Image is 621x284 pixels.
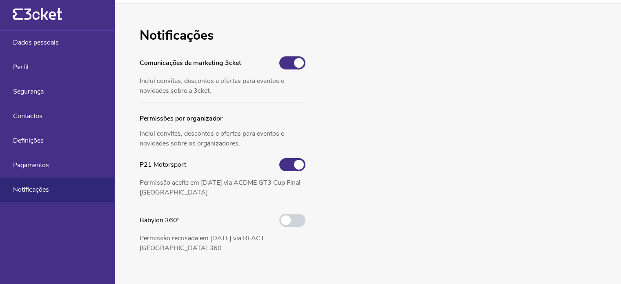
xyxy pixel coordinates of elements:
[140,69,305,96] p: Inclui convites, descontos e ofertas para eventos e novidades sobre a 3cket.
[13,63,29,71] span: Perfil
[13,137,44,144] span: Definições
[13,112,42,120] span: Contactos
[140,115,223,122] p: Permissões por organizador
[140,217,179,224] p: Babylon 360º
[140,227,305,253] p: Permissão recusada em [DATE] via REACT [GEOGRAPHIC_DATA] 360
[140,171,305,197] p: Permissão aceite em [DATE] via ACDME GT3 Cup Final [GEOGRAPHIC_DATA]
[13,88,44,95] span: Segurança
[140,122,305,148] p: Inclui convites, descontos e ofertas para eventos e novidades sobre os organizadores.
[140,28,305,43] h1: Notificações
[13,161,49,169] span: Pagamentos
[140,161,186,168] p: P21 Motorsport
[13,39,59,46] span: Dados pessoais
[13,16,62,22] a: {' '}
[13,9,23,20] g: {' '}
[140,59,241,67] p: Comunicações de marketing 3cket
[13,186,49,193] span: Notificações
